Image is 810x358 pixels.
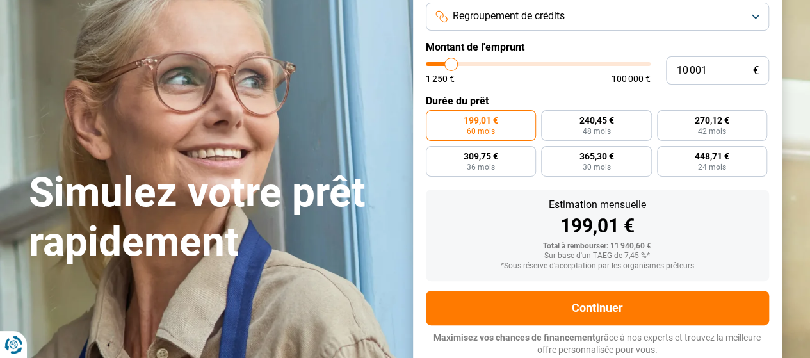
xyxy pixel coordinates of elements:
[426,332,769,357] p: grâce à nos experts et trouvez la meilleure offre personnalisée pour vous.
[436,216,759,236] div: 199,01 €
[29,168,398,267] h1: Simulez votre prêt rapidement
[436,262,759,271] div: *Sous réserve d'acceptation par les organismes prêteurs
[582,127,610,135] span: 48 mois
[582,163,610,171] span: 30 mois
[426,41,769,53] label: Montant de l'emprunt
[698,127,726,135] span: 42 mois
[426,95,769,107] label: Durée du prêt
[426,74,455,83] span: 1 250 €
[579,116,613,125] span: 240,45 €
[464,116,498,125] span: 199,01 €
[436,200,759,210] div: Estimation mensuelle
[612,74,651,83] span: 100 000 €
[467,163,495,171] span: 36 mois
[698,163,726,171] span: 24 mois
[467,127,495,135] span: 60 mois
[453,9,565,23] span: Regroupement de crédits
[433,332,595,343] span: Maximisez vos chances de financement
[695,152,729,161] span: 448,71 €
[436,242,759,251] div: Total à rembourser: 11 940,60 €
[695,116,729,125] span: 270,12 €
[464,152,498,161] span: 309,75 €
[579,152,613,161] span: 365,30 €
[753,65,759,76] span: €
[426,291,769,325] button: Continuer
[426,3,769,31] button: Regroupement de crédits
[436,252,759,261] div: Sur base d'un TAEG de 7,45 %*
